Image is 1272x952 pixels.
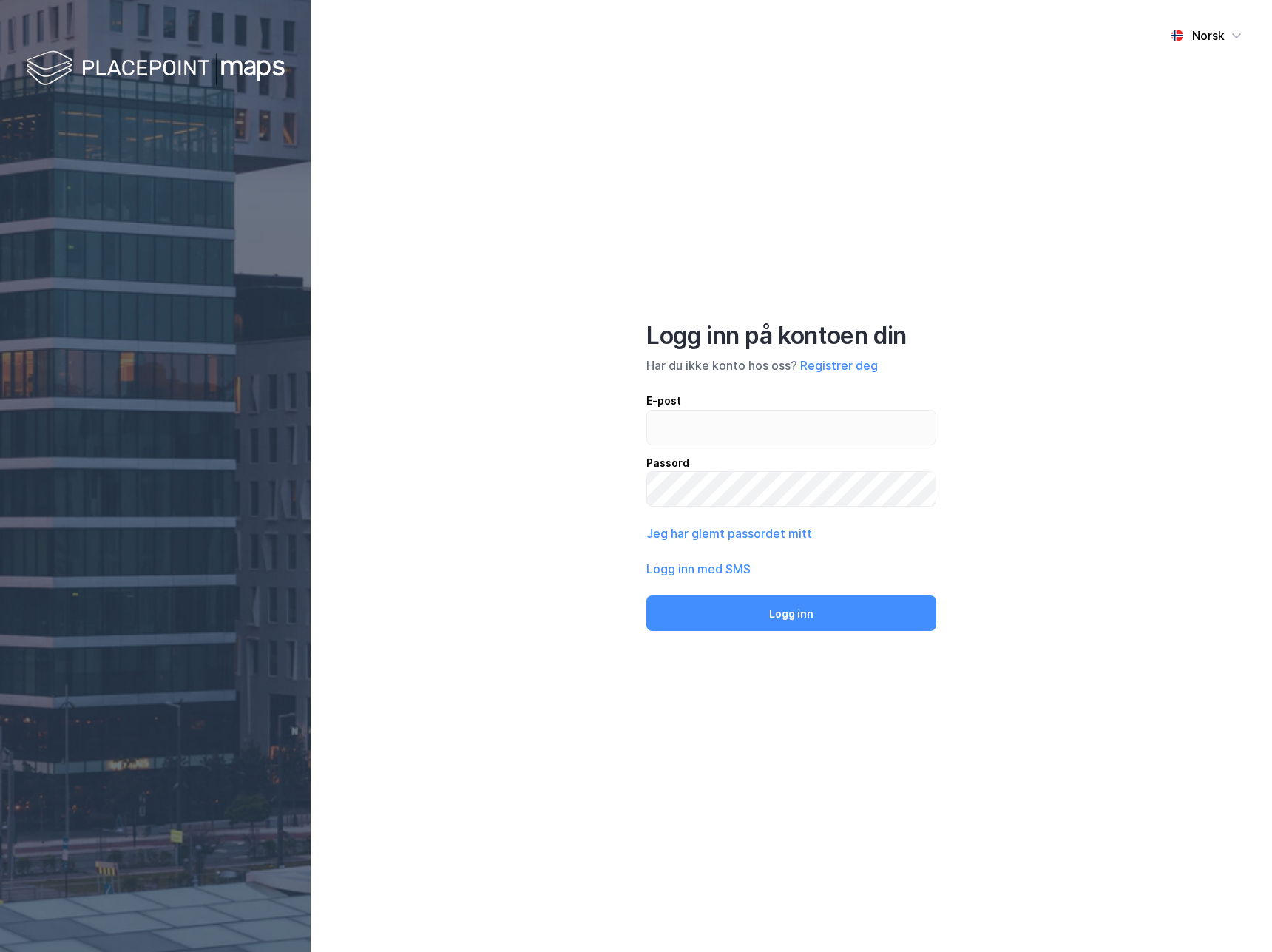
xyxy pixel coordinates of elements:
button: Registrer deg [800,357,878,374]
div: Norsk [1192,27,1225,44]
div: Har du ikke konto hos oss? [646,357,936,374]
div: Logg inn på kontoen din [646,321,936,351]
button: Logg inn [646,595,936,631]
img: logo-white.f07954bde2210d2a523dddb988cd2aa7.svg [26,47,285,91]
div: Passord [646,454,936,472]
div: E-post [646,392,936,410]
button: Logg inn med SMS [646,560,751,578]
button: Jeg har glemt passordet mitt [646,524,812,542]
